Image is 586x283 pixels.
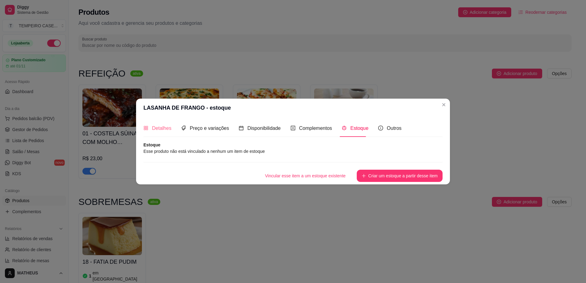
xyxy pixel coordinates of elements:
[378,126,383,130] span: info-circle
[362,174,366,178] span: plus
[299,126,332,131] span: Complementos
[260,170,351,182] button: Vincular esse item a um estoque existente
[357,170,443,182] button: plusCriar um estoque a partir desse item
[143,148,443,155] article: Esse produto não está vinculado a nenhum um item de estoque
[181,126,186,130] span: tags
[239,126,244,130] span: calendar
[439,100,449,110] button: Close
[143,142,443,148] article: Estoque
[291,126,295,130] span: plus-square
[143,126,148,130] span: appstore
[350,126,368,131] span: Estoque
[136,99,450,117] header: LASANHA DE FRANGO - estoque
[247,126,281,131] span: Disponibilidade
[387,126,401,131] span: Outros
[342,126,347,130] span: code-sandbox
[190,126,229,131] span: Preço e variações
[152,126,171,131] span: Detalhes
